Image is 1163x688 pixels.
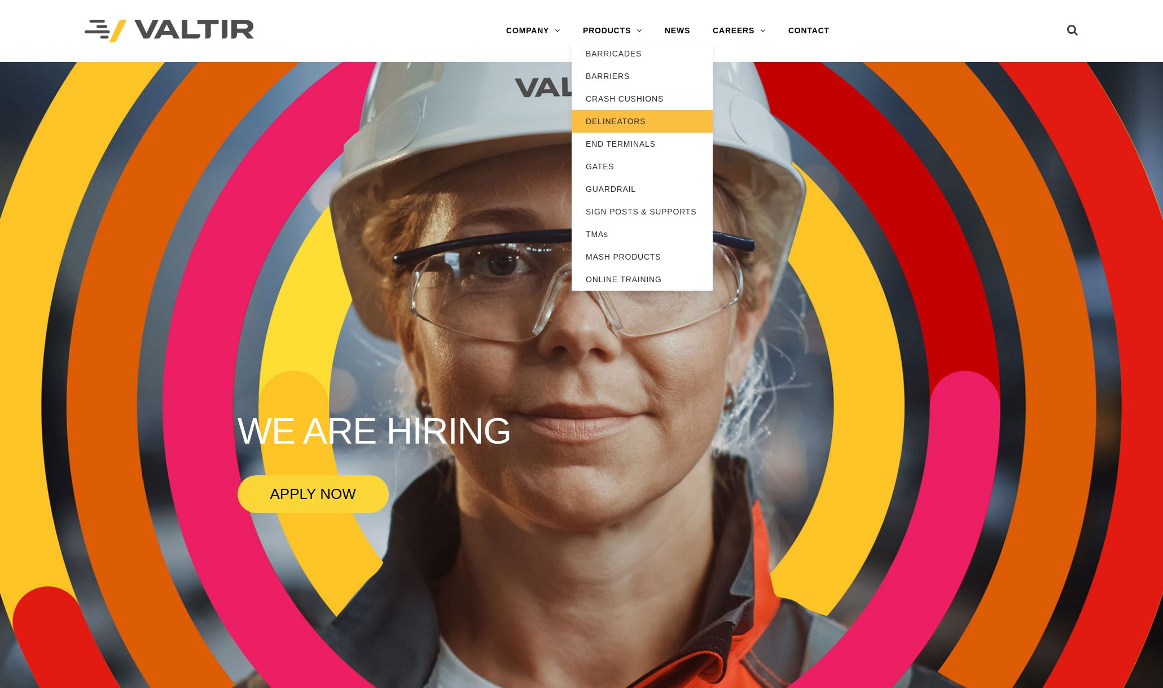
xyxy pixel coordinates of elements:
[238,475,389,513] a: APPLY NOW
[572,20,653,42] a: PRODUCTS
[572,246,713,268] a: MASH PRODUCTS
[238,411,511,451] rs-layer: WE ARE HIRING
[572,110,713,133] a: DELINEATORS
[495,20,572,42] a: COMPANY
[572,133,713,155] a: END TERMINALS
[777,20,841,42] a: CONTACT
[701,20,777,42] a: CAREERS
[572,87,713,110] a: CRASH CUSHIONS
[572,223,713,246] a: TMAs
[653,20,701,42] a: NEWS
[572,200,713,223] a: SIGN POSTS & SUPPORTS
[85,20,254,43] img: Valtir
[572,155,713,178] a: GATES
[572,42,713,65] a: BARRICADES
[572,178,713,200] a: GUARDRAIL
[572,268,713,291] a: ONLINE TRAINING
[572,65,713,87] a: BARRIERS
